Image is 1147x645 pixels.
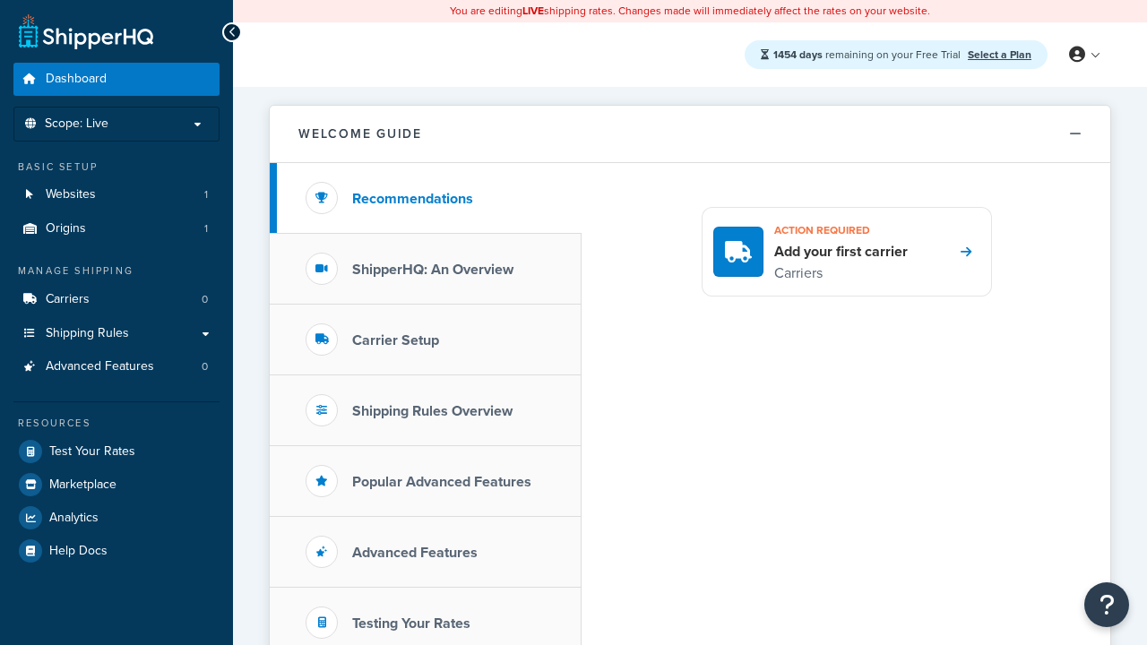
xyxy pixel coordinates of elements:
[773,47,823,63] strong: 1454 days
[774,219,908,242] h3: Action required
[46,72,107,87] span: Dashboard
[13,416,220,431] div: Resources
[46,292,90,307] span: Carriers
[204,221,208,236] span: 1
[46,359,154,374] span: Advanced Features
[13,263,220,279] div: Manage Shipping
[13,63,220,96] a: Dashboard
[49,477,116,493] span: Marketplace
[13,317,220,350] a: Shipping Rules
[13,159,220,175] div: Basic Setup
[13,178,220,211] a: Websites1
[46,221,86,236] span: Origins
[774,242,908,262] h4: Add your first carrier
[352,474,531,490] h3: Popular Advanced Features
[352,332,439,348] h3: Carrier Setup
[352,403,513,419] h3: Shipping Rules Overview
[13,350,220,383] a: Advanced Features0
[202,359,208,374] span: 0
[968,47,1031,63] a: Select a Plan
[13,435,220,468] a: Test Your Rates
[773,47,963,63] span: remaining on your Free Trial
[202,292,208,307] span: 0
[204,187,208,202] span: 1
[13,350,220,383] li: Advanced Features
[1084,582,1129,627] button: Open Resource Center
[270,106,1110,163] button: Welcome Guide
[13,535,220,567] a: Help Docs
[13,469,220,501] a: Marketplace
[522,3,544,19] b: LIVE
[13,283,220,316] a: Carriers0
[13,283,220,316] li: Carriers
[46,187,96,202] span: Websites
[13,212,220,245] li: Origins
[298,127,422,141] h2: Welcome Guide
[49,544,108,559] span: Help Docs
[352,191,473,207] h3: Recommendations
[45,116,108,132] span: Scope: Live
[13,178,220,211] li: Websites
[774,262,908,285] p: Carriers
[352,262,513,278] h3: ShipperHQ: An Overview
[13,212,220,245] a: Origins1
[352,615,470,632] h3: Testing Your Rates
[49,444,135,460] span: Test Your Rates
[46,326,129,341] span: Shipping Rules
[352,545,478,561] h3: Advanced Features
[49,511,99,526] span: Analytics
[13,502,220,534] a: Analytics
